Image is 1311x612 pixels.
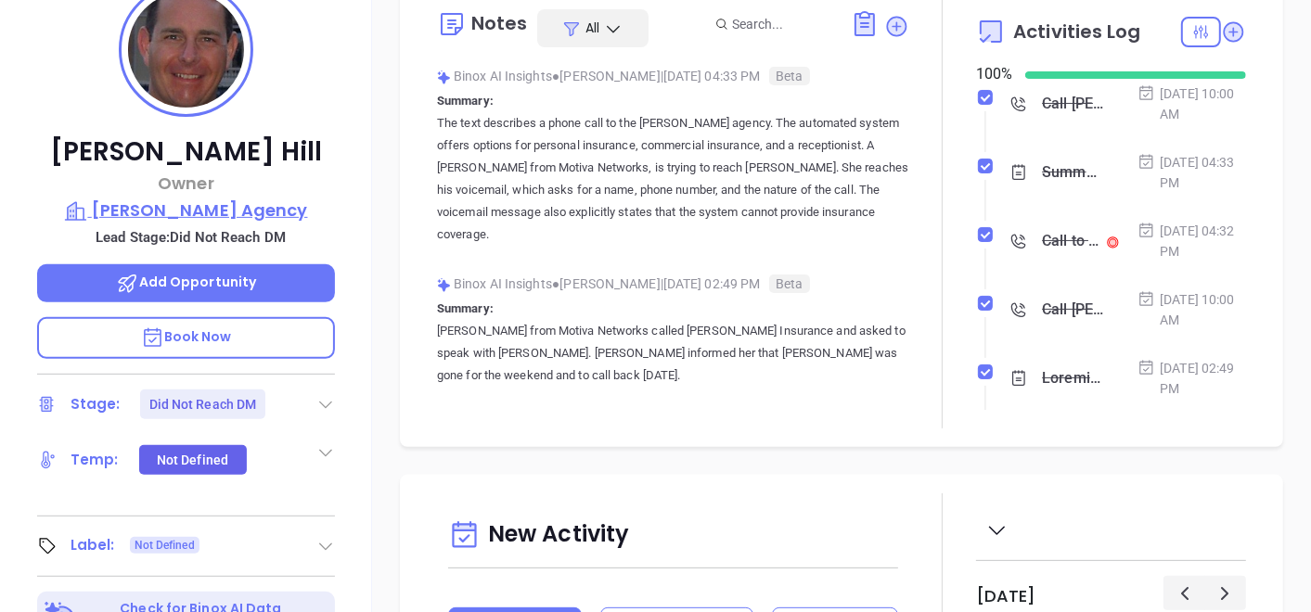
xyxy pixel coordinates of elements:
span: ● [552,69,560,83]
div: Notes [471,14,528,32]
div: [DATE] 10:00 AM [1137,83,1246,124]
h2: [DATE] [976,586,1035,606]
img: svg%3e [437,70,451,84]
span: Activities Log [1013,22,1140,41]
p: Owner [37,171,335,196]
div: Not Defined [157,445,228,475]
div: Summary: The text describes a phone call to the [PERSON_NAME] agency. The automated system offers... [1042,159,1104,186]
a: [PERSON_NAME] Agency [37,198,335,223]
div: [DATE] 04:33 PM [1137,152,1246,193]
div: Stage: [71,390,121,418]
div: [DATE] 10:00 AM [1137,289,1246,330]
span: Beta [769,67,809,85]
div: 100 % [976,63,1002,85]
span: Book Now [141,327,232,346]
p: The text describes a phone call to the [PERSON_NAME] agency. The automated system offers options ... [437,112,909,246]
span: Not Defined [135,535,195,555]
b: Summary: [437,301,494,315]
div: Label: [71,531,115,559]
span: ● [552,276,560,291]
p: [PERSON_NAME] from Motiva Networks called [PERSON_NAME] Insurance and asked to speak with [PERSON... [437,320,909,387]
div: Temp: [71,446,119,474]
button: Next day [1204,576,1246,610]
img: svg%3e [437,278,451,292]
div: Call [PERSON_NAME] [PERSON_NAME] to follow up [1042,90,1104,118]
div: [DATE] 02:49 PM [1137,358,1246,399]
div: Call [PERSON_NAME] [PERSON_NAME] to follow up [1042,296,1104,324]
input: Search... [732,14,830,34]
button: Previous day [1163,576,1205,610]
b: Summary: [437,94,494,108]
div: Call to J. [PERSON_NAME] [1042,227,1104,255]
div: Did Not Reach DM [149,389,257,419]
p: Lead Stage: Did Not Reach DM [46,225,335,249]
span: Add Opportunity [116,273,257,291]
div: Binox AI Insights [PERSON_NAME] | [DATE] 02:49 PM [437,270,909,298]
span: Beta [769,274,809,293]
span: All [585,19,599,37]
div: Binox AI Insights [PERSON_NAME] | [DATE] 04:33 PM [437,62,909,90]
div: Loremip: Dolors amet Consec Adipisci elitse Doei Temp Incididun utl etdol ma aliqu enim Adminim V... [1042,364,1104,392]
p: [PERSON_NAME] Hill [37,135,335,169]
div: [DATE] 04:32 PM [1137,221,1246,261]
div: New Activity [448,512,898,559]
